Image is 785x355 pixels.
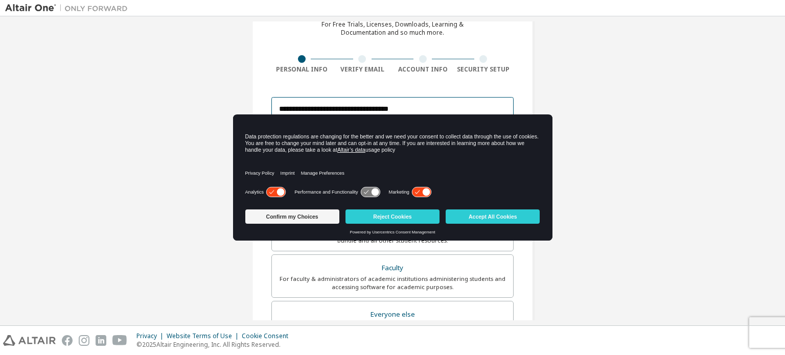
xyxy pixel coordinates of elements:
[392,65,453,74] div: Account Info
[278,275,507,291] div: For faculty & administrators of academic institutions administering students and accessing softwa...
[5,3,133,13] img: Altair One
[79,335,89,346] img: instagram.svg
[453,65,514,74] div: Security Setup
[62,335,73,346] img: facebook.svg
[271,65,332,74] div: Personal Info
[136,332,167,340] div: Privacy
[278,261,507,275] div: Faculty
[242,332,294,340] div: Cookie Consent
[167,332,242,340] div: Website Terms of Use
[3,335,56,346] img: altair_logo.svg
[96,335,106,346] img: linkedin.svg
[321,20,464,37] div: For Free Trials, Licenses, Downloads, Learning & Documentation and so much more.
[112,335,127,346] img: youtube.svg
[278,307,507,322] div: Everyone else
[332,65,393,74] div: Verify Email
[136,340,294,349] p: © 2025 Altair Engineering, Inc. All Rights Reserved.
